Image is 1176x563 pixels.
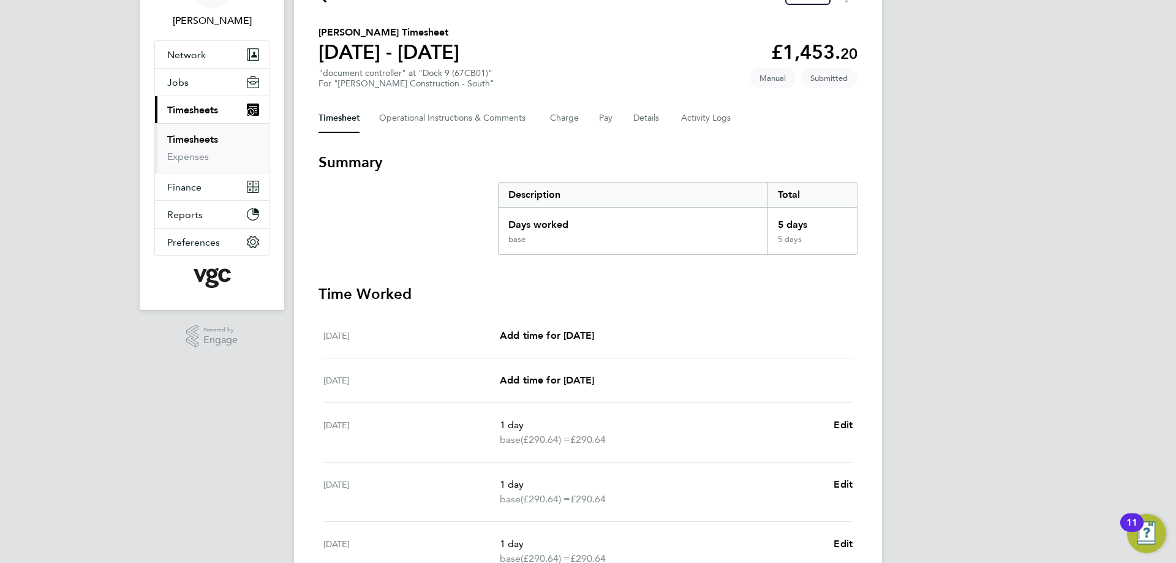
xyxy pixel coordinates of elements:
[186,325,238,348] a: Powered byEngage
[801,68,858,88] span: This timesheet is Submitted.
[194,268,231,288] img: vgcgroup-logo-retina.png
[834,538,853,550] span: Edit
[521,434,570,445] span: (£290.64) =
[154,268,269,288] a: Go to home page
[550,104,579,133] button: Charge
[155,123,269,173] div: Timesheets
[599,104,614,133] button: Pay
[379,104,530,133] button: Operational Instructions & Comments
[508,235,526,244] div: base
[323,418,500,447] div: [DATE]
[155,69,269,96] button: Jobs
[834,477,853,492] a: Edit
[155,41,269,68] button: Network
[155,201,269,228] button: Reports
[499,208,767,235] div: Days worked
[318,78,494,89] div: For "[PERSON_NAME] Construction - South"
[323,477,500,507] div: [DATE]
[834,478,853,490] span: Edit
[840,45,858,62] span: 20
[167,77,189,88] span: Jobs
[521,493,570,505] span: (£290.64) =
[1126,523,1137,538] div: 11
[500,328,594,343] a: Add time for [DATE]
[499,183,767,207] div: Description
[318,40,459,64] h1: [DATE] - [DATE]
[767,208,857,235] div: 5 days
[318,104,360,133] button: Timesheet
[167,236,220,248] span: Preferences
[155,229,269,255] button: Preferences
[681,104,733,133] button: Activity Logs
[750,68,796,88] span: This timesheet was manually created.
[500,492,521,507] span: base
[155,173,269,200] button: Finance
[500,418,824,433] p: 1 day
[167,209,203,221] span: Reports
[318,68,494,89] div: "document controller" at "Dock 9 (67CB01)"
[167,134,218,145] a: Timesheets
[767,235,857,254] div: 5 days
[323,373,500,388] div: [DATE]
[167,104,218,116] span: Timesheets
[500,373,594,388] a: Add time for [DATE]
[323,328,500,343] div: [DATE]
[498,182,858,255] div: Summary
[154,13,269,28] span: Heena Chatrath
[167,151,209,162] a: Expenses
[318,153,858,172] h3: Summary
[500,537,824,551] p: 1 day
[570,434,606,445] span: £290.64
[570,493,606,505] span: £290.64
[155,96,269,123] button: Timesheets
[767,183,857,207] div: Total
[1127,514,1166,553] button: Open Resource Center, 11 new notifications
[834,418,853,433] a: Edit
[203,335,238,346] span: Engage
[500,330,594,341] span: Add time for [DATE]
[834,419,853,431] span: Edit
[500,433,521,447] span: base
[167,49,206,61] span: Network
[500,374,594,386] span: Add time for [DATE]
[167,181,202,193] span: Finance
[203,325,238,335] span: Powered by
[771,40,858,64] app-decimal: £1,453.
[834,537,853,551] a: Edit
[633,104,661,133] button: Details
[318,25,459,40] h2: [PERSON_NAME] Timesheet
[500,477,824,492] p: 1 day
[318,284,858,304] h3: Time Worked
